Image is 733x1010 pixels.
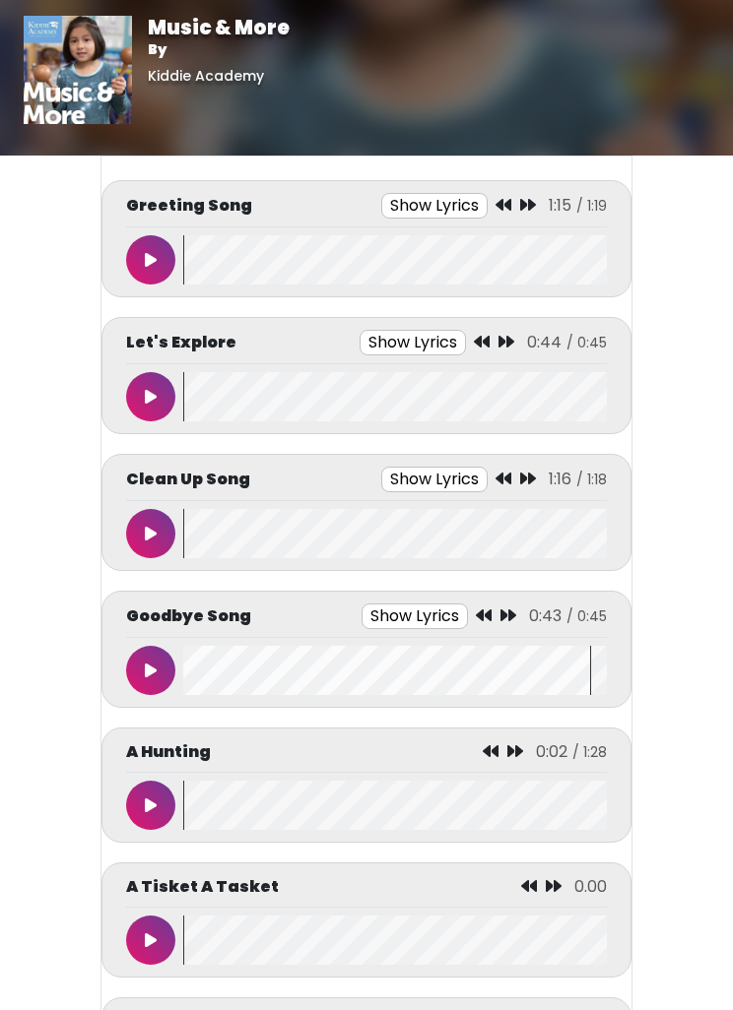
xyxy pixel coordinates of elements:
[527,331,562,353] span: 0:44
[381,467,488,492] button: Show Lyrics
[362,603,468,629] button: Show Lyrics
[536,740,567,763] span: 0:02
[566,333,607,352] span: / 0:45
[549,468,571,490] span: 1:16
[566,606,607,626] span: / 0:45
[126,468,250,491] p: Clean Up Song
[24,16,132,124] img: 01vrkzCYTteBT1eqlInO
[576,470,607,489] span: / 1:18
[574,875,607,898] span: 0.00
[549,194,571,217] span: 1:15
[360,330,466,355] button: Show Lyrics
[126,740,211,764] p: A Hunting
[529,604,562,627] span: 0:43
[126,875,279,899] p: A Tisket A Tasket
[148,39,290,60] p: By
[126,604,251,628] p: Goodbye Song
[126,194,252,218] p: Greeting Song
[126,331,236,354] p: Let's Explore
[148,68,290,85] h6: Kiddie Academy
[381,193,488,219] button: Show Lyrics
[576,196,607,216] span: / 1:19
[572,742,607,762] span: / 1:28
[148,16,290,39] h1: Music & More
